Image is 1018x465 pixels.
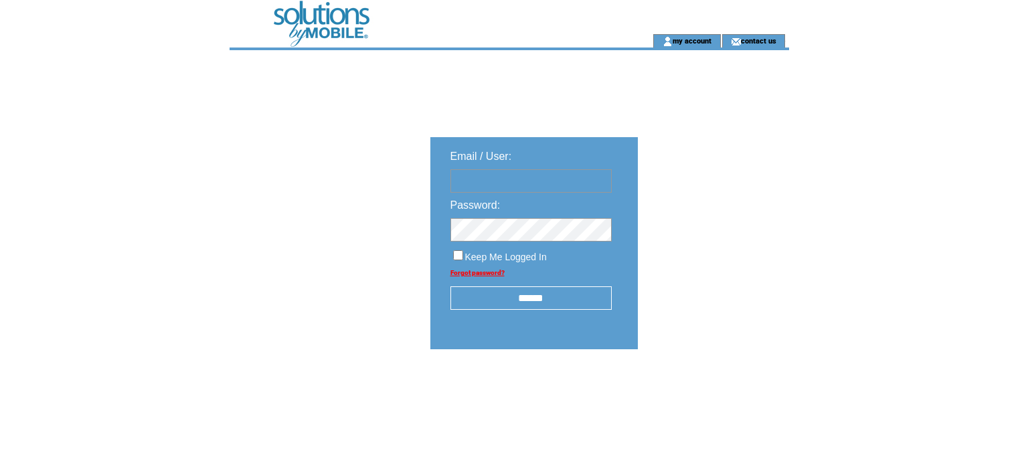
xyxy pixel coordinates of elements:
span: Password: [450,199,501,211]
img: transparent.png [677,383,744,399]
img: contact_us_icon.gif [731,36,741,47]
a: my account [673,36,711,45]
span: Keep Me Logged In [465,252,547,262]
span: Email / User: [450,151,512,162]
img: account_icon.gif [663,36,673,47]
a: Forgot password? [450,269,505,276]
a: contact us [741,36,776,45]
